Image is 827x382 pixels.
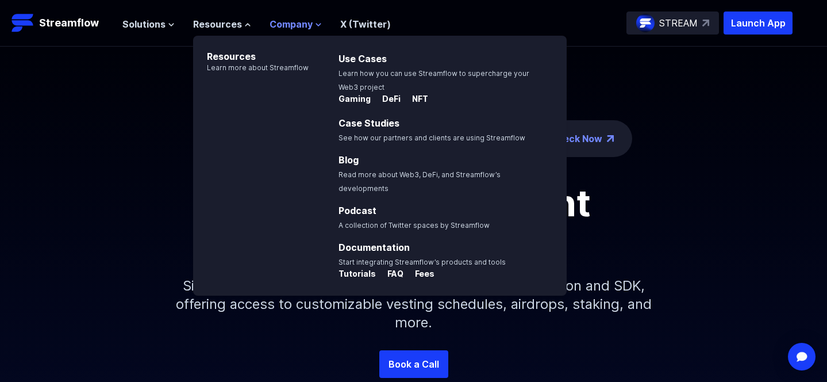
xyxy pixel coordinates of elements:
span: Read more about Web3, DeFi, and Streamflow’s developments [339,170,501,193]
span: Learn how you can use Streamflow to supercharge your Web3 project [339,69,529,91]
a: STREAM [626,12,719,35]
button: Company [270,17,322,31]
h1: Token management infrastructure [155,185,672,258]
p: Fees [406,268,434,280]
p: Resources [193,36,309,63]
a: Fees [406,269,434,281]
div: Open Intercom Messenger [788,343,816,370]
img: top-right-arrow.svg [702,20,709,26]
a: Streamflow [11,12,111,35]
span: Solutions [122,17,166,31]
span: A collection of Twitter spaces by Streamflow [339,221,490,230]
a: Book a Call [379,350,448,378]
a: NFT [403,94,428,106]
a: Blog [339,154,359,166]
button: Resources [193,17,251,31]
a: DeFi [373,94,403,106]
p: Gaming [339,93,371,105]
a: Use Cases [339,53,387,64]
span: Company [270,17,313,31]
button: Solutions [122,17,175,31]
a: X (Twitter) [340,18,391,30]
p: FAQ [378,268,403,280]
button: Launch App [724,12,793,35]
p: Tutorials [339,268,376,280]
p: Simplify your token distribution with Streamflow's Application and SDK, offering access to custom... [167,258,661,350]
p: DeFi [373,93,401,105]
span: Start integrating Streamflow’s products and tools [339,258,506,266]
a: Check Now [551,132,602,146]
span: See how our partners and clients are using Streamflow [339,133,525,142]
a: Documentation [339,242,410,253]
a: Podcast [339,205,376,216]
p: Learn more about Streamflow [193,63,309,72]
a: Tutorials [339,269,378,281]
a: Gaming [339,94,373,106]
img: top-right-arrow.png [607,135,614,142]
img: streamflow-logo-circle.png [636,14,655,32]
p: STREAM [659,16,698,30]
a: Case Studies [339,117,399,129]
p: NFT [403,93,428,105]
a: FAQ [378,269,406,281]
p: Streamflow [39,15,99,31]
span: Resources [193,17,242,31]
img: Streamflow Logo [11,12,34,35]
